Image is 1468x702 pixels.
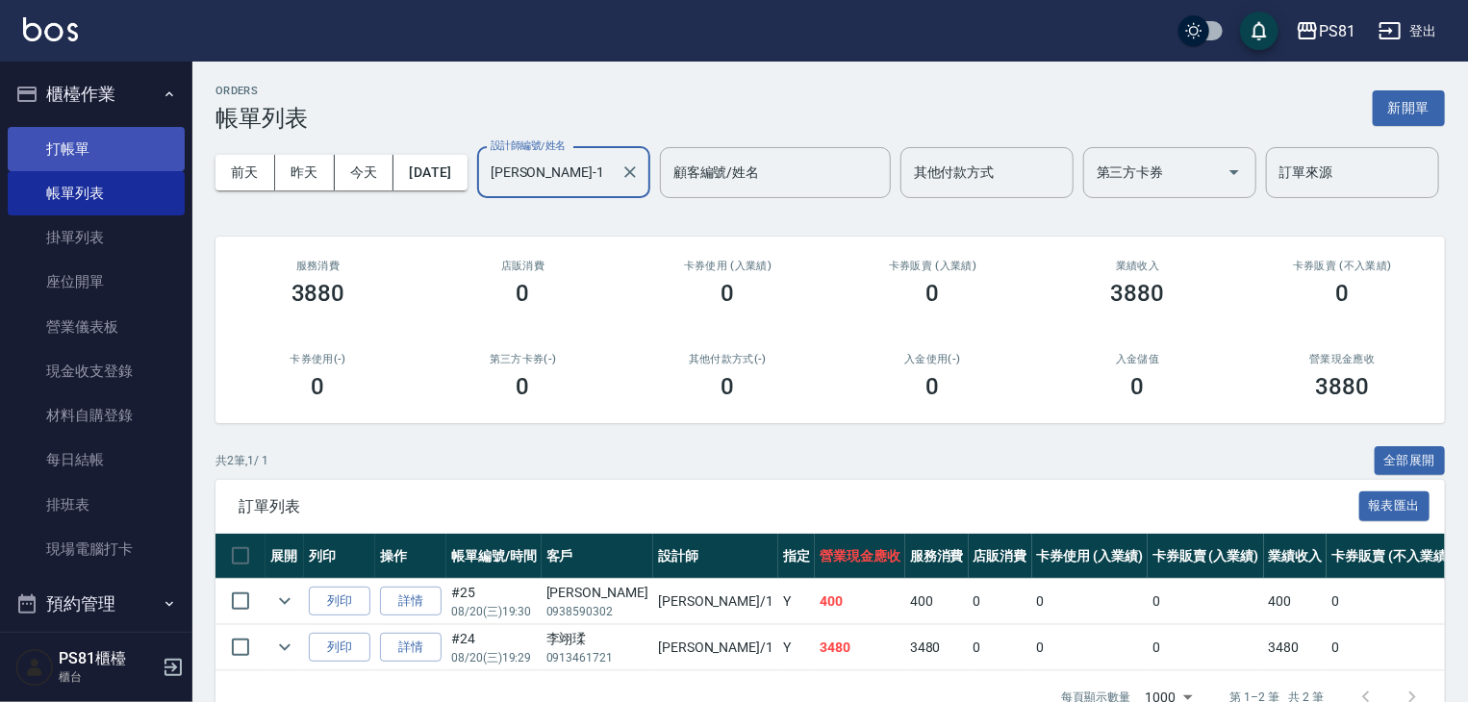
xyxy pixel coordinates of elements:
button: 櫃檯作業 [8,69,185,119]
th: 帳單編號/時間 [446,534,542,579]
th: 展開 [266,534,304,579]
button: 全部展開 [1375,446,1446,476]
td: [PERSON_NAME] /1 [653,579,778,624]
button: 登出 [1371,13,1445,49]
h2: 卡券使用(-) [239,353,397,365]
label: 設計師編號/姓名 [491,138,566,153]
h3: 0 [721,373,735,400]
img: Logo [23,17,78,41]
h2: 卡券使用 (入業績) [648,260,807,272]
a: 材料自購登錄 [8,393,185,438]
td: 0 [1148,579,1264,624]
button: 列印 [309,587,370,616]
div: [PERSON_NAME] [546,583,648,603]
td: 0 [1148,625,1264,670]
a: 詳情 [380,633,442,663]
td: 400 [1264,579,1328,624]
th: 卡券販賣 (入業績) [1148,534,1264,579]
td: 3480 [815,625,905,670]
h2: 卡券販賣 (入業績) [853,260,1012,272]
td: 0 [1032,579,1149,624]
h3: 服務消費 [239,260,397,272]
button: expand row [270,587,299,615]
td: #24 [446,625,542,670]
h2: 入金使用(-) [853,353,1012,365]
h3: 0 [517,280,530,307]
td: 3480 [1264,625,1328,670]
h3: 3880 [1111,280,1165,307]
a: 現場電腦打卡 [8,527,185,571]
h3: 0 [721,280,735,307]
a: 每日結帳 [8,438,185,482]
h3: 3880 [291,280,345,307]
h2: ORDERS [215,85,308,97]
p: 0938590302 [546,603,648,620]
button: [DATE] [393,155,467,190]
th: 卡券使用 (入業績) [1032,534,1149,579]
button: 今天 [335,155,394,190]
button: PS81 [1288,12,1363,51]
h2: 入金儲值 [1058,353,1217,365]
td: 3480 [905,625,969,670]
td: Y [778,579,815,624]
td: Y [778,625,815,670]
p: 櫃台 [59,668,157,686]
p: 08/20 (三) 19:30 [451,603,537,620]
a: 詳情 [380,587,442,616]
a: 打帳單 [8,127,185,171]
h5: PS81櫃檯 [59,649,157,668]
a: 現金收支登錄 [8,349,185,393]
th: 設計師 [653,534,778,579]
button: 列印 [309,633,370,663]
button: 新開單 [1373,90,1445,126]
h3: 0 [926,373,940,400]
td: 0 [969,625,1032,670]
td: [PERSON_NAME] /1 [653,625,778,670]
h3: 0 [926,280,940,307]
th: 業績收入 [1264,534,1328,579]
p: 共 2 筆, 1 / 1 [215,452,268,469]
h3: 帳單列表 [215,105,308,132]
a: 座位開單 [8,260,185,304]
div: 李翊瑈 [546,629,648,649]
h2: 營業現金應收 [1263,353,1422,365]
a: 營業儀表板 [8,305,185,349]
span: 訂單列表 [239,497,1359,516]
td: 400 [905,579,969,624]
button: 報表及分析 [8,629,185,679]
p: 0913461721 [546,649,648,666]
button: save [1240,12,1278,50]
td: 0 [1032,625,1149,670]
a: 報表匯出 [1359,496,1430,514]
a: 排班表 [8,483,185,527]
td: 0 [1327,579,1455,624]
div: PS81 [1319,19,1355,43]
h3: 0 [517,373,530,400]
button: 前天 [215,155,275,190]
td: 400 [815,579,905,624]
h3: 3880 [1316,373,1370,400]
th: 店販消費 [969,534,1032,579]
button: Open [1219,157,1250,188]
a: 掛單列表 [8,215,185,260]
button: expand row [270,633,299,662]
a: 帳單列表 [8,171,185,215]
th: 列印 [304,534,375,579]
h2: 其他付款方式(-) [648,353,807,365]
p: 08/20 (三) 19:29 [451,649,537,666]
h3: 0 [312,373,325,400]
td: #25 [446,579,542,624]
h2: 業績收入 [1058,260,1217,272]
a: 新開單 [1373,98,1445,116]
h3: 0 [1336,280,1350,307]
th: 客戶 [542,534,653,579]
h2: 第三方卡券(-) [443,353,602,365]
h2: 店販消費 [443,260,602,272]
button: 昨天 [275,155,335,190]
button: Clear [617,159,644,186]
td: 0 [1327,625,1455,670]
h2: 卡券販賣 (不入業績) [1263,260,1422,272]
h3: 0 [1131,373,1145,400]
th: 營業現金應收 [815,534,905,579]
th: 指定 [778,534,815,579]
